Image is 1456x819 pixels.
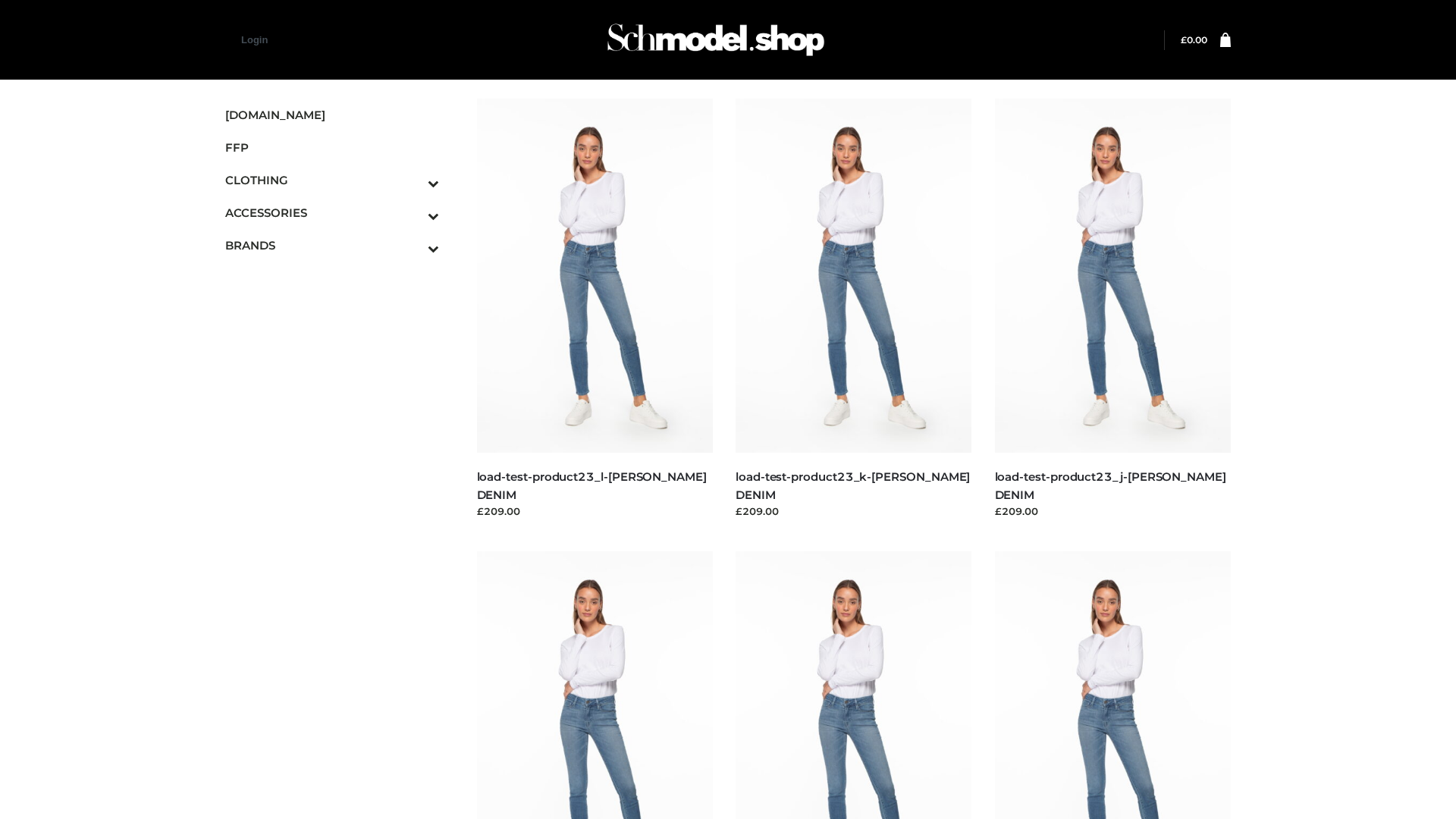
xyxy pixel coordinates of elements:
div: £209.00 [477,504,714,519]
a: load-test-product23_l-[PERSON_NAME] DENIM [477,469,707,501]
a: load-test-product23_k-[PERSON_NAME] DENIM [736,469,970,501]
span: ACCESSORIES [225,204,439,221]
a: CLOTHINGToggle Submenu [225,164,439,196]
a: FFP [225,131,439,164]
a: ACCESSORIESToggle Submenu [225,196,439,229]
a: [DOMAIN_NAME] [225,99,439,131]
a: £0.00 [1181,34,1207,45]
button: Toggle Submenu [386,229,439,262]
span: FFP [225,139,439,156]
div: £209.00 [736,504,972,519]
a: BRANDSToggle Submenu [225,229,439,262]
div: £209.00 [995,504,1232,519]
span: BRANDS [225,237,439,254]
button: Toggle Submenu [386,196,439,229]
img: Schmodel Admin 964 [602,10,830,70]
span: CLOTHING [225,171,439,189]
span: [DOMAIN_NAME] [225,106,439,124]
a: load-test-product23_j-[PERSON_NAME] DENIM [995,469,1226,501]
a: Login [241,34,268,45]
bdi: 0.00 [1181,34,1207,45]
span: £ [1181,34,1187,45]
button: Toggle Submenu [386,164,439,196]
